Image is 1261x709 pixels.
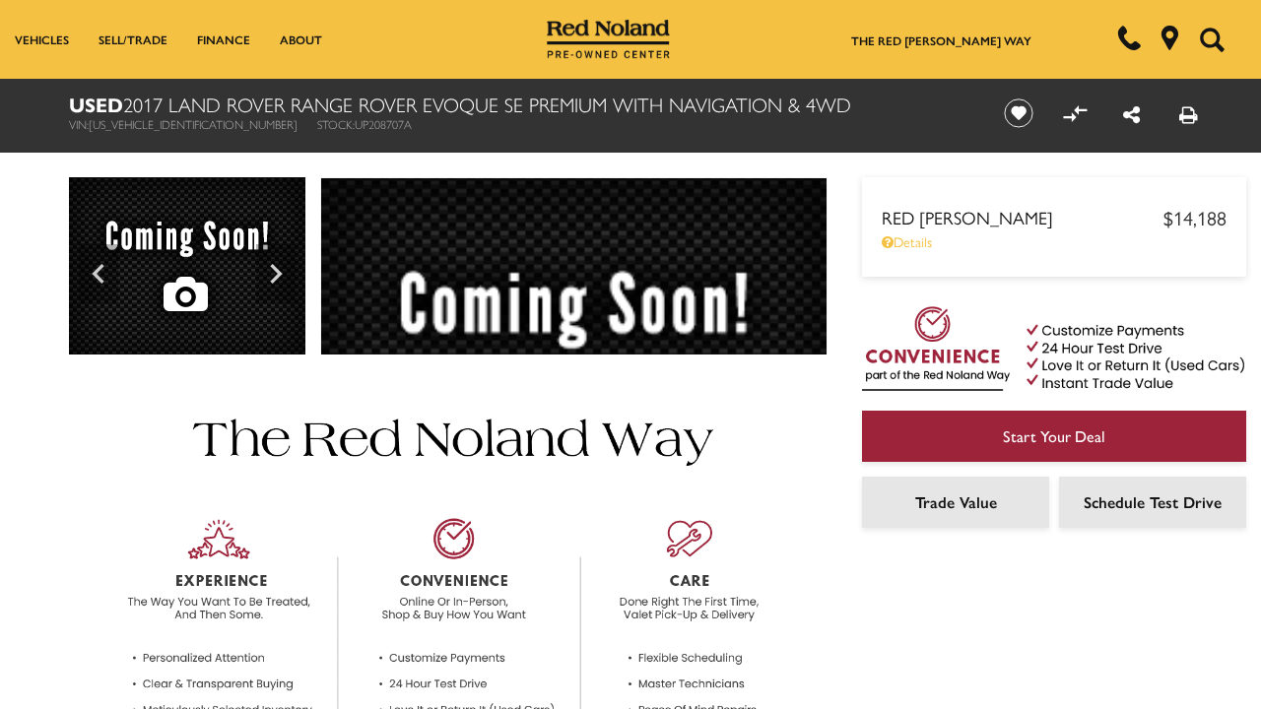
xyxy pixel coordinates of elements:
[851,32,1031,49] a: The Red [PERSON_NAME] Way
[69,90,123,118] strong: Used
[915,490,997,513] span: Trade Value
[1084,490,1222,513] span: Schedule Test Drive
[1163,203,1227,231] span: $14,188
[89,115,298,133] span: [US_VEHICLE_IDENTIFICATION_NUMBER]
[862,411,1246,462] a: Start Your Deal
[882,205,1163,229] span: Red [PERSON_NAME]
[997,97,1040,129] button: Save vehicle
[547,27,671,46] a: Red Noland Pre-Owned
[1179,99,1198,128] a: Print this Used 2017 Land Rover Range Rover Evoque SE Premium With Navigation & 4WD
[1192,1,1231,78] button: Open the search field
[320,177,828,568] img: Used 2017 White Land Rover SE Premium image 1
[547,20,671,59] img: Red Noland Pre-Owned
[317,115,355,133] span: Stock:
[69,115,89,133] span: VIN:
[69,177,305,359] img: Used 2017 White Land Rover SE Premium image 1
[355,115,412,133] span: UP208707A
[1060,98,1090,128] button: Compare vehicle
[1003,424,1105,447] span: Start Your Deal
[862,477,1049,528] a: Trade Value
[1059,477,1246,528] a: Schedule Test Drive
[882,231,1227,251] a: Details
[69,94,970,115] h1: 2017 Land Rover Range Rover Evoque SE Premium With Navigation & 4WD
[882,203,1227,231] a: Red [PERSON_NAME] $14,188
[1123,99,1140,128] a: Share this Used 2017 Land Rover Range Rover Evoque SE Premium With Navigation & 4WD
